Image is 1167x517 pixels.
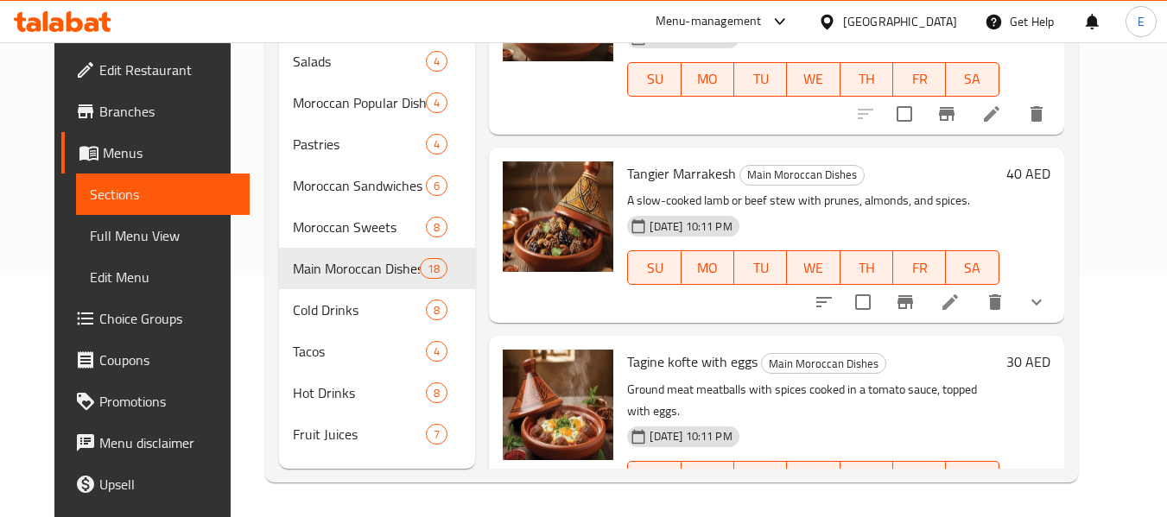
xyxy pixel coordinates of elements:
[840,250,893,285] button: TH
[627,190,999,211] p: A slow-cooked lamb or beef stew with prunes, almonds, and spices.
[293,51,426,72] span: Salads
[886,96,923,132] span: Select to update
[981,104,1002,124] a: Edit menu item
[279,206,475,248] div: Moroccan Sweets8
[293,341,426,362] span: Tacos
[279,123,475,165] div: Pastries4
[953,66,992,91] span: SA
[1006,161,1050,186] h6: 40 AED
[279,41,475,82] div: Salads4
[426,424,447,444] div: items
[900,255,939,281] span: FR
[1016,93,1057,135] button: delete
[61,132,250,173] a: Menus
[421,261,447,277] span: 18
[734,250,787,285] button: TU
[279,372,475,413] div: Hot Drinks8
[974,281,1016,323] button: delete
[293,299,426,320] span: Cold Drinks
[99,101,236,122] span: Branches
[90,225,236,246] span: Full Menu View
[893,250,946,285] button: FR
[635,255,674,281] span: SU
[845,284,881,320] span: Select to update
[926,93,967,135] button: Branch-specific-item
[61,422,250,463] a: Menu disclaimer
[427,385,447,401] span: 8
[427,302,447,318] span: 8
[787,461,840,495] button: WE
[427,54,447,70] span: 4
[279,82,475,123] div: Moroccan Popular Dishes4
[293,382,426,403] span: Hot Drinks
[627,349,758,375] span: Tagine kofte with eggs
[688,66,727,91] span: MO
[734,461,787,495] button: TU
[787,62,840,97] button: WE
[279,34,475,462] nav: Menu sections
[847,255,886,281] span: TH
[293,134,426,154] span: Pastries
[61,91,250,132] a: Branches
[293,217,426,237] span: Moroccan Sweets
[76,215,250,256] a: Full Menu View
[794,255,833,281] span: WE
[635,465,674,490] span: SU
[99,308,236,329] span: Choice Groups
[426,299,447,320] div: items
[688,255,727,281] span: MO
[739,165,865,186] div: Main Moroccan Dishes
[946,62,999,97] button: SA
[643,218,739,235] span: [DATE] 10:11 PM
[682,62,734,97] button: MO
[946,250,999,285] button: SA
[76,256,250,298] a: Edit Menu
[61,298,250,339] a: Choice Groups
[656,11,762,32] div: Menu-management
[635,66,674,91] span: SU
[840,62,893,97] button: TH
[99,350,236,370] span: Coupons
[627,62,681,97] button: SU
[279,331,475,372] div: Tacos4
[293,258,420,279] span: Main Moroccan Dishes
[293,424,426,444] span: Fruit Juices
[893,62,946,97] button: FR
[762,354,885,374] span: Main Moroccan Dishes
[740,165,864,185] span: Main Moroccan Dishes
[885,281,926,323] button: Branch-specific-item
[99,474,236,495] span: Upsell
[503,350,613,460] img: Tagine kofte with eggs
[90,267,236,287] span: Edit Menu
[1006,350,1050,374] h6: 30 AED
[293,92,426,113] span: Moroccan Popular Dishes
[99,60,236,80] span: Edit Restaurant
[279,248,475,289] div: Main Moroccan Dishes18
[1016,281,1057,323] button: show more
[427,426,447,443] span: 7
[76,173,250,215] a: Sections
[427,136,447,153] span: 4
[426,51,447,72] div: items
[426,92,447,113] div: items
[741,255,780,281] span: TU
[1026,292,1047,312] svg: Show Choices
[90,184,236,205] span: Sections
[426,341,447,362] div: items
[940,292,961,312] a: Edit menu item
[734,62,787,97] button: TU
[643,428,739,444] span: [DATE] 10:11 PM
[900,465,939,490] span: FR
[682,250,734,285] button: MO
[627,250,681,285] button: SU
[427,95,447,111] span: 4
[61,49,250,91] a: Edit Restaurant
[61,463,250,505] a: Upsell
[503,161,613,272] img: Tangier Marrakesh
